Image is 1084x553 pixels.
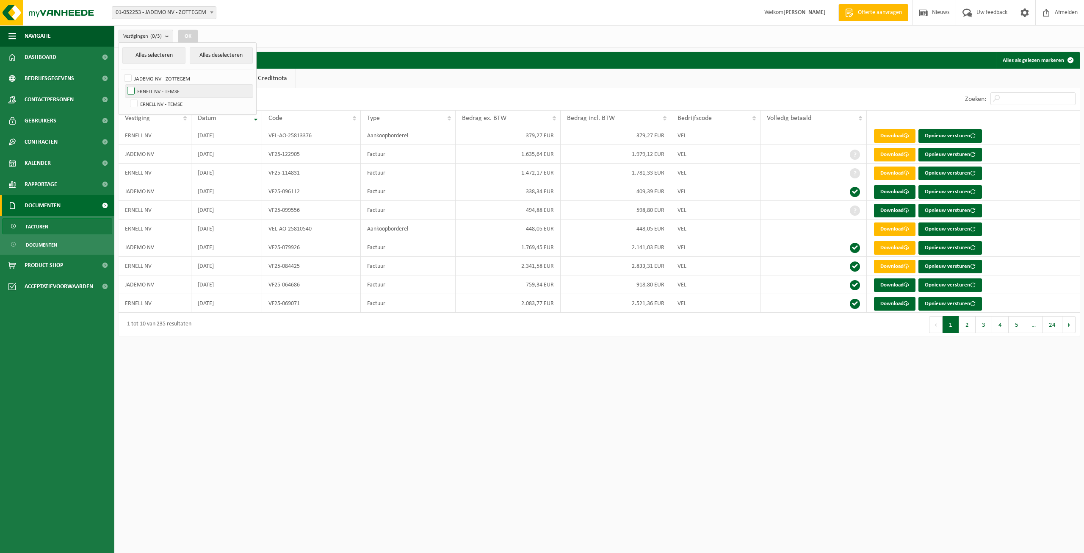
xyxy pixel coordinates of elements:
td: 409,39 EUR [561,182,671,201]
td: [DATE] [191,126,262,145]
td: VF25-064686 [262,275,361,294]
td: JADEMO NV [119,182,191,201]
td: Factuur [361,238,456,257]
button: 1 [943,316,959,333]
a: Download [874,297,915,311]
a: Creditnota [249,69,296,88]
td: 338,34 EUR [456,182,561,201]
td: Factuur [361,201,456,220]
td: 1.979,12 EUR [561,145,671,164]
button: Next [1062,316,1076,333]
button: Alles als gelezen markeren [996,52,1079,69]
button: Opnieuw versturen [918,129,982,143]
td: [DATE] [191,238,262,257]
td: 918,80 EUR [561,275,671,294]
button: Opnieuw versturen [918,260,982,273]
td: 759,34 EUR [456,275,561,294]
td: 379,27 EUR [456,126,561,145]
button: 4 [992,316,1009,333]
label: ERNELL NV - TEMSE [128,97,253,110]
td: VF25-122905 [262,145,361,164]
span: Bedrijfsgegevens [25,68,74,89]
td: 1.781,33 EUR [561,164,671,182]
button: Alles selecteren [122,47,185,64]
button: Vestigingen(0/3) [119,30,173,42]
button: OK [178,30,198,43]
td: VEL [671,275,760,294]
td: 598,80 EUR [561,201,671,220]
td: ERNELL NV [119,201,191,220]
td: VEL [671,257,760,275]
span: Vestigingen [123,30,162,43]
td: Factuur [361,275,456,294]
count: (0/3) [150,33,162,39]
td: VF25-096112 [262,182,361,201]
span: Documenten [26,237,57,253]
button: Alles deselecteren [190,47,253,64]
a: Facturen [2,218,112,234]
button: 5 [1009,316,1025,333]
td: 2.083,77 EUR [456,294,561,313]
td: Aankoopborderel [361,126,456,145]
span: Navigatie [25,25,51,47]
td: [DATE] [191,201,262,220]
span: Gebruikers [25,110,56,131]
span: Contracten [25,131,58,153]
span: Bedrag ex. BTW [462,115,506,122]
td: [DATE] [191,220,262,238]
a: Offerte aanvragen [838,4,908,21]
td: 494,88 EUR [456,201,561,220]
strong: [PERSON_NAME] [783,9,826,16]
td: [DATE] [191,257,262,275]
td: ERNELL NV [119,220,191,238]
td: [DATE] [191,182,262,201]
td: 2.521,36 EUR [561,294,671,313]
span: 01-052253 - JADEMO NV - ZOTTEGEM [112,7,216,19]
a: Download [874,167,915,180]
td: VF25-084425 [262,257,361,275]
button: Opnieuw versturen [918,278,982,292]
span: Documenten [25,195,61,216]
a: Download [874,185,915,199]
td: ERNELL NV [119,294,191,313]
span: Facturen [26,219,48,235]
td: VF25-114831 [262,164,361,182]
td: VEL [671,145,760,164]
span: … [1025,316,1043,333]
td: Factuur [361,294,456,313]
td: VEL [671,164,760,182]
td: 448,05 EUR [456,220,561,238]
button: Opnieuw versturen [918,167,982,180]
div: 1 tot 10 van 235 resultaten [123,317,191,332]
td: 2.833,31 EUR [561,257,671,275]
button: Opnieuw versturen [918,148,982,161]
td: [DATE] [191,164,262,182]
button: 2 [959,316,976,333]
td: [DATE] [191,275,262,294]
label: JADEMO NV - ZOTTEGEM [122,72,253,85]
span: Type [367,115,380,122]
a: Download [874,204,915,217]
td: VEL [671,294,760,313]
a: Download [874,278,915,292]
td: 1.769,45 EUR [456,238,561,257]
button: Opnieuw versturen [918,297,982,311]
td: 1.472,17 EUR [456,164,561,182]
a: Download [874,260,915,273]
td: [DATE] [191,145,262,164]
a: Documenten [2,236,112,253]
label: Zoeken: [965,96,986,103]
td: VF25-099556 [262,201,361,220]
button: Opnieuw versturen [918,185,982,199]
td: JADEMO NV [119,275,191,294]
span: Acceptatievoorwaarden [25,276,93,297]
td: JADEMO NV [119,238,191,257]
label: ERNELL NV - TEMSE [125,85,253,97]
a: Download [874,222,915,236]
td: ERNELL NV [119,164,191,182]
a: Download [874,129,915,143]
td: VEL-AO-25810540 [262,220,361,238]
td: Factuur [361,145,456,164]
td: VEL [671,126,760,145]
span: Bedrijfscode [677,115,712,122]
